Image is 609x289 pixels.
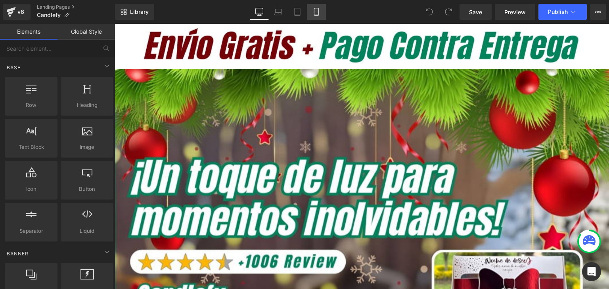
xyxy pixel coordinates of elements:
[37,12,61,18] span: Candlefy
[495,4,535,20] a: Preview
[3,4,31,20] a: v6
[469,8,482,16] span: Save
[7,185,55,193] span: Icon
[269,4,288,20] a: Laptop
[37,4,115,10] a: Landing Pages
[538,4,587,20] button: Publish
[307,4,326,20] a: Mobile
[250,4,269,20] a: Desktop
[590,4,606,20] button: More
[63,101,111,109] span: Heading
[421,4,437,20] button: Undo
[115,4,154,20] a: New Library
[6,64,21,71] span: Base
[288,4,307,20] a: Tablet
[63,185,111,193] span: Button
[440,4,456,20] button: Redo
[63,227,111,235] span: Liquid
[548,9,568,15] span: Publish
[63,143,111,151] span: Image
[504,8,526,16] span: Preview
[130,8,149,15] span: Library
[7,143,55,151] span: Text Block
[7,101,55,109] span: Row
[16,7,26,17] div: v6
[6,250,29,257] span: Banner
[57,24,115,40] a: Global Style
[582,262,601,281] div: Open Intercom Messenger
[7,227,55,235] span: Separator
